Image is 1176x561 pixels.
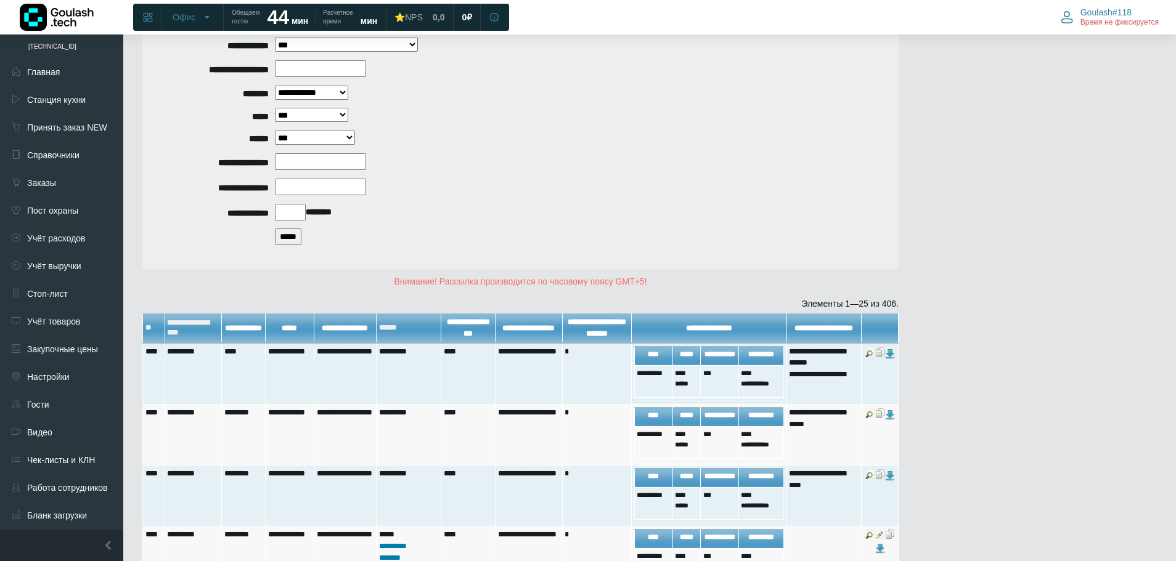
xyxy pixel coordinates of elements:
span: Время не фиксируется [1080,18,1159,28]
strong: 44 [267,6,289,28]
div: Элементы 1—25 из 406. [142,297,899,310]
a: ⭐NPS 0,0 [387,6,452,28]
span: Внимание! Рассылка производится по часовому поясу GMT+5! [394,276,647,286]
span: мин [292,16,308,26]
span: Обещаем гостю [232,9,259,26]
span: мин [361,16,377,26]
a: 0 ₽ [454,6,480,28]
a: Обещаем гостю 44 мин Расчетное время мин [224,6,385,28]
div: ⭐ [394,12,423,23]
span: 0,0 [433,12,444,23]
img: Логотип компании Goulash.tech [20,4,94,31]
span: Офис [173,12,195,23]
span: NPS [405,12,423,22]
span: 0 [462,12,467,23]
span: Расчетное время [323,9,353,26]
button: Офис [165,7,219,27]
button: Goulash#118 Время не фиксируется [1053,4,1166,30]
span: Goulash#118 [1080,7,1132,18]
span: ₽ [467,12,472,23]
